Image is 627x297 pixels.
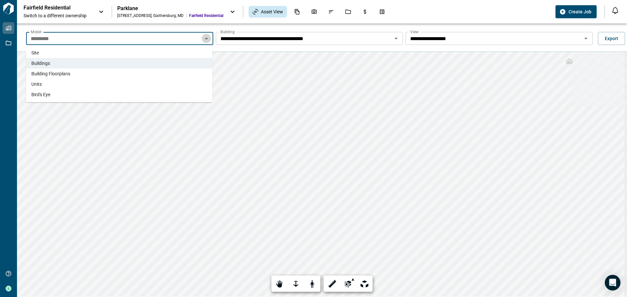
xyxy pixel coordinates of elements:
[555,5,597,18] button: Create Job
[605,35,618,42] span: Export
[24,12,92,19] span: Switch to a different ownership
[392,34,401,43] button: Open
[307,6,321,17] div: Photos
[261,8,283,15] span: Asset View
[117,13,184,18] div: [STREET_ADDRESS] , Gaithersburg , MD
[31,29,41,35] label: Model
[249,6,287,18] div: Asset View
[31,70,70,77] span: Building Floorplans
[290,6,304,17] div: Documents
[358,6,372,17] div: Budgets
[375,6,389,17] div: Takeoff Center
[31,60,50,67] span: Buildings
[31,91,50,98] span: Bird's Eye
[189,13,223,18] span: Fairfield Residential
[220,29,235,35] label: Building
[598,32,625,45] button: Export
[324,6,338,17] div: Issues & Info
[24,5,82,11] p: Fairfield Residential
[31,81,42,87] span: Units
[610,5,620,16] button: Open notification feed
[581,34,590,43] button: Open
[117,5,223,12] div: Parklane
[31,50,39,56] span: Site
[569,8,591,15] span: Create Job
[605,275,620,290] div: Open Intercom Messenger
[410,29,419,35] label: View
[202,34,211,43] button: Close
[341,6,355,17] div: Jobs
